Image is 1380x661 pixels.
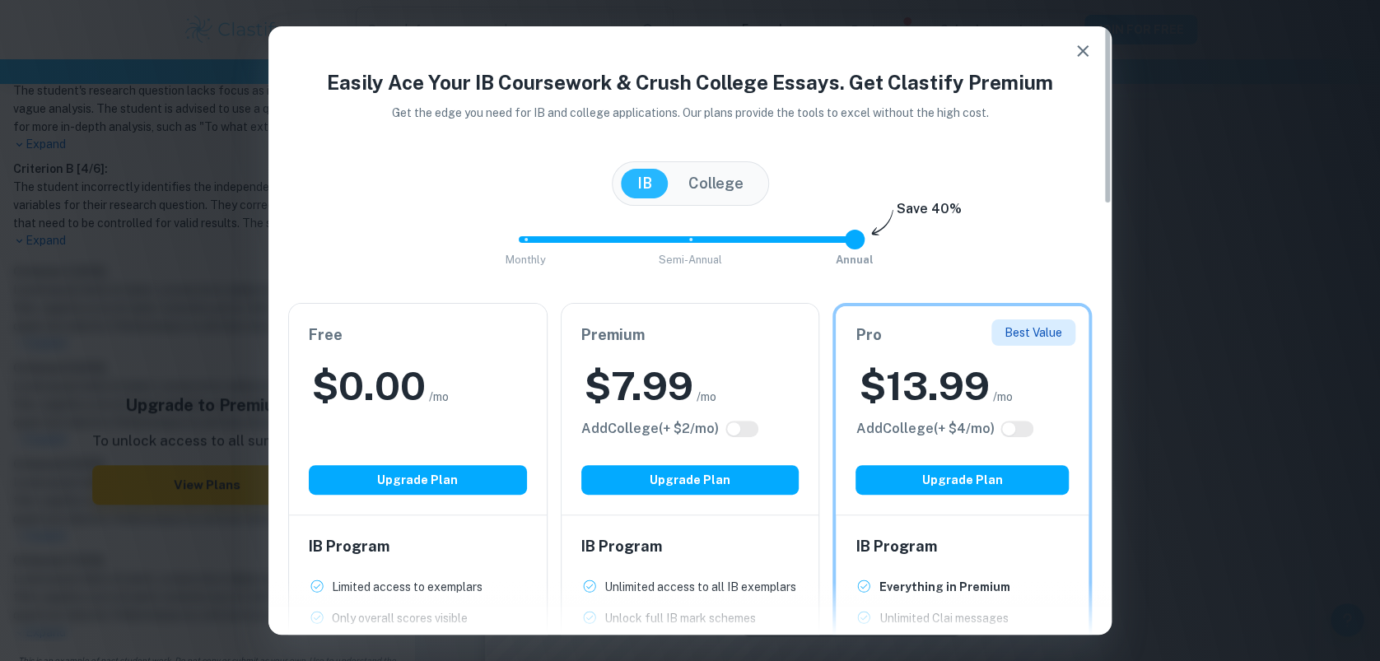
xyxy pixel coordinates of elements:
button: IB [621,169,669,198]
h6: Click to see all the additional College features. [856,419,994,439]
p: Limited access to exemplars [332,578,483,596]
h6: Save 40% [897,199,962,227]
h2: $ 7.99 [585,360,693,412]
h6: Premium [581,324,800,347]
h6: Click to see all the additional College features. [581,419,719,439]
button: Upgrade Plan [309,465,527,495]
p: Get the edge you need for IB and college applications. Our plans provide the tools to excel witho... [369,104,1012,122]
span: /mo [697,388,716,406]
h2: $ 0.00 [312,360,426,412]
h4: Easily Ace Your IB Coursework & Crush College Essays. Get Clastify Premium [288,67,1092,97]
span: /mo [429,388,449,406]
p: Everything in Premium [879,578,1009,596]
h6: IB Program [856,535,1069,558]
button: Upgrade Plan [856,465,1069,495]
span: /mo [992,388,1012,406]
h6: Pro [856,324,1069,347]
img: subscription-arrow.svg [871,209,893,237]
h6: IB Program [309,535,527,558]
p: Unlimited access to all IB exemplars [604,578,796,596]
h6: IB Program [581,535,800,558]
p: Best Value [1005,324,1062,342]
span: Annual [836,254,874,266]
span: Monthly [506,254,546,266]
h2: $ 13.99 [859,360,989,412]
h6: Free [309,324,527,347]
button: College [672,169,760,198]
button: Upgrade Plan [581,465,800,495]
span: Semi-Annual [659,254,722,266]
